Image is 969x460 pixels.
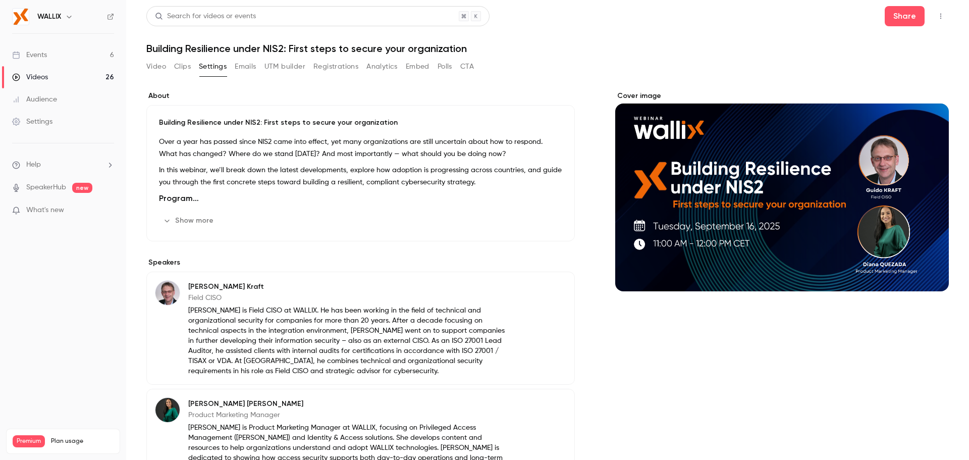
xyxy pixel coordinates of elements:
button: CTA [460,59,474,75]
div: Audience [12,94,57,105]
p: [PERSON_NAME] Kraft [188,282,509,292]
p: [PERSON_NAME] is Field CISO at WALLIX. He has been working in the field of technical and organiza... [188,305,509,376]
button: Top Bar Actions [933,8,949,24]
h1: Building Resilience under NIS2: First steps to secure your organization [146,42,949,55]
button: Polls [438,59,452,75]
p: In this webinar, we’ll break down the latest developments, explore how adoption is progressing ac... [159,164,562,188]
span: Premium [13,435,45,447]
button: Video [146,59,166,75]
button: Clips [174,59,191,75]
p: Product Marketing Manager [188,410,509,420]
h6: WALLIX [37,12,61,22]
p: Field CISO [188,293,509,303]
button: Analytics [366,59,398,75]
a: SpeakerHub [26,182,66,193]
label: Speakers [146,258,575,268]
iframe: Noticeable Trigger [102,206,114,215]
button: Share [885,6,925,26]
label: About [146,91,575,101]
p: Over a year has passed since NIS2 came into effect, yet many organizations are still uncertain ab... [159,136,562,160]
section: Cover image [615,91,949,291]
button: Settings [199,59,227,75]
img: Diana QUEZADA [155,398,180,422]
div: Events [12,50,47,60]
button: Embed [406,59,429,75]
button: Show more [159,213,220,229]
li: help-dropdown-opener [12,160,114,170]
img: WALLIX [13,9,29,25]
div: Videos [12,72,48,82]
span: Plan usage [51,437,114,445]
p: Building Resilience under NIS2: First steps to secure your organization [159,118,562,128]
button: Emails [235,59,256,75]
span: Help [26,160,41,170]
img: Guido Kraft [155,281,180,305]
button: Registrations [313,59,358,75]
strong: Program [159,193,199,203]
div: Settings [12,117,52,127]
span: What's new [26,205,64,216]
p: [PERSON_NAME] [PERSON_NAME] [188,399,509,409]
label: Cover image [615,91,949,101]
div: Guido Kraft[PERSON_NAME] KraftField CISO[PERSON_NAME] is Field CISO at WALLIX. He has been workin... [146,272,575,385]
span: new [72,183,92,193]
div: Search for videos or events [155,11,256,22]
button: UTM builder [264,59,305,75]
